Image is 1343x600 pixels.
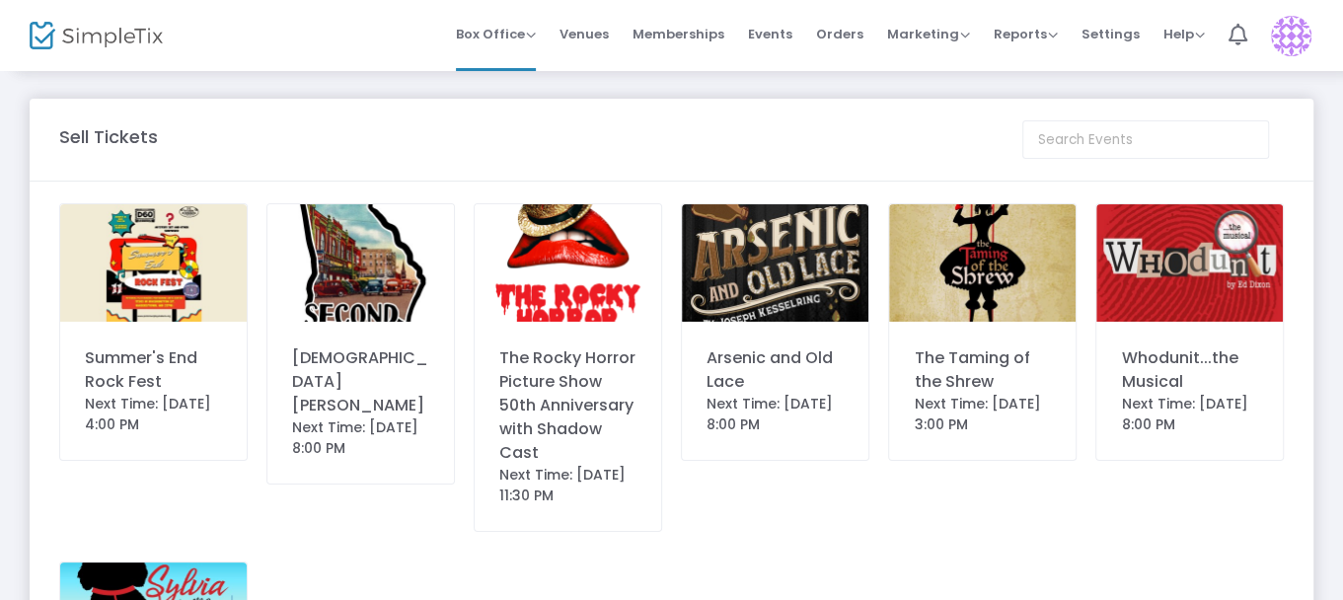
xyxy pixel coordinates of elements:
span: Reports [994,25,1058,43]
div: The Rocky Horror Picture Show 50th Anniversary with Shadow Cast [499,346,636,465]
img: RedYellowIllustrationAestheticEventMusicBanner750x472pxcopy.jpg [60,204,247,322]
span: Events [748,9,792,59]
img: PPWhodunitMusicalLogo.jpg [1096,204,1283,322]
m-panel-title: Sell Tickets [59,123,158,150]
img: 638839013524488879PPSecondSamuelLogo.jpg [267,204,454,322]
span: Memberships [633,9,724,59]
div: Arsenic and Old Lace [707,346,844,394]
div: Next Time: [DATE] 8:00 PM [707,394,844,435]
div: Next Time: [DATE] 11:30 PM [499,465,636,506]
div: Next Time: [DATE] 8:00 PM [1121,394,1258,435]
div: Next Time: [DATE] 8:00 PM [292,417,429,459]
img: PPArsenicandOldLaceLogo.jpg [682,204,868,322]
span: Venues [560,9,609,59]
span: Settings [1082,9,1140,59]
img: DoalyRHPC50-TTFinalTransparent.png [475,204,661,322]
input: Search Events [1022,120,1269,159]
span: Marketing [887,25,970,43]
div: Next Time: [DATE] 4:00 PM [85,394,222,435]
span: Box Office [456,25,536,43]
span: Help [1163,25,1205,43]
div: Whodunit...the Musical [1121,346,1258,394]
span: Orders [816,9,863,59]
div: Summer's End Rock Fest [85,346,222,394]
div: The Taming of the Shrew [914,346,1051,394]
img: PPTamingoftheShrewLogo.jpg [889,204,1076,322]
div: Next Time: [DATE] 3:00 PM [914,394,1051,435]
div: [DEMOGRAPHIC_DATA][PERSON_NAME] [292,346,429,417]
